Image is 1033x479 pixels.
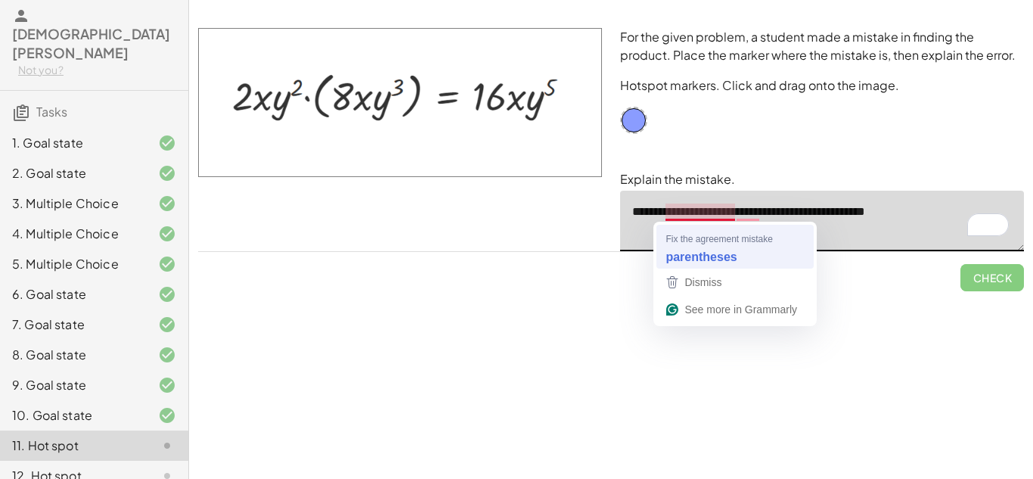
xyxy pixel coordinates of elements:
[158,316,176,334] i: Task finished and correct.
[12,25,170,61] span: [DEMOGRAPHIC_DATA][PERSON_NAME]
[158,437,176,455] i: Task not started.
[12,406,134,425] div: 10. Goal state
[158,194,176,213] i: Task finished and correct.
[198,28,602,177] img: b42f739e0bd79d23067a90d0ea4ccfd2288159baac1bcee117f9be6b6edde5c4.png
[12,134,134,152] div: 1. Goal state
[158,255,176,273] i: Task finished and correct.
[12,285,134,303] div: 6. Goal state
[12,194,134,213] div: 3. Multiple Choice
[158,376,176,394] i: Task finished and correct.
[12,255,134,273] div: 5. Multiple Choice
[620,76,1024,95] p: Hotspot markers. Click and drag onto the image.
[620,28,1024,64] p: For the given problem, a student made a mistake in finding the product. Place the marker where th...
[12,437,134,455] div: 11. Hot spot
[12,316,134,334] div: 7. Goal state
[12,164,134,182] div: 2. Goal state
[620,191,1024,251] textarea: To enrich screen reader interactions, please activate Accessibility in Grammarly extension settings
[620,170,1024,188] p: Explain the mistake.
[158,346,176,364] i: Task finished and correct.
[12,225,134,243] div: 4. Multiple Choice
[12,376,134,394] div: 9. Goal state
[158,225,176,243] i: Task finished and correct.
[12,346,134,364] div: 8. Goal state
[158,285,176,303] i: Task finished and correct.
[18,63,176,78] div: Not you?
[158,406,176,425] i: Task finished and correct.
[36,104,67,120] span: Tasks
[158,164,176,182] i: Task finished and correct.
[158,134,176,152] i: Task finished and correct.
